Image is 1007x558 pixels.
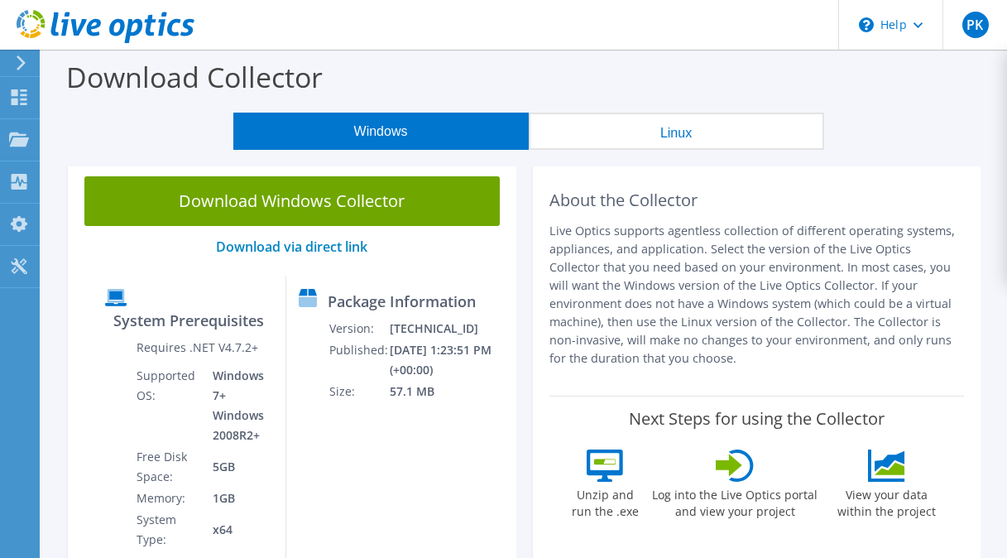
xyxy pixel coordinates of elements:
label: Download Collector [66,58,323,96]
h2: About the Collector [549,190,965,210]
td: System Type: [136,509,201,551]
td: [TECHNICAL_ID] [389,318,509,339]
a: Download via direct link [216,238,367,256]
td: x64 [200,509,272,551]
td: Size: [328,381,389,402]
td: [DATE] 1:23:51 PM (+00:00) [389,339,509,381]
label: Unzip and run the .exe [567,482,643,520]
td: 5GB [200,446,272,488]
td: Free Disk Space: [136,446,201,488]
p: Live Optics supports agentless collection of different operating systems, appliances, and applica... [549,222,965,368]
td: Published: [328,339,389,381]
td: Version: [328,318,389,339]
td: Supported OS: [136,365,201,446]
td: 1GB [200,488,272,509]
label: Requires .NET V4.7.2+ [137,339,258,356]
label: Package Information [328,293,476,310]
button: Linux [529,113,824,150]
label: Next Steps for using the Collector [629,409,885,429]
button: Windows [233,113,529,150]
label: Log into the Live Optics portal and view your project [651,482,818,520]
label: System Prerequisites [113,312,264,329]
a: Download Windows Collector [84,176,500,226]
span: PK [962,12,989,38]
td: 57.1 MB [389,381,509,402]
svg: \n [859,17,874,32]
td: Memory: [136,488,201,509]
label: View your data within the project [827,482,946,520]
td: Windows 7+ Windows 2008R2+ [200,365,272,446]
